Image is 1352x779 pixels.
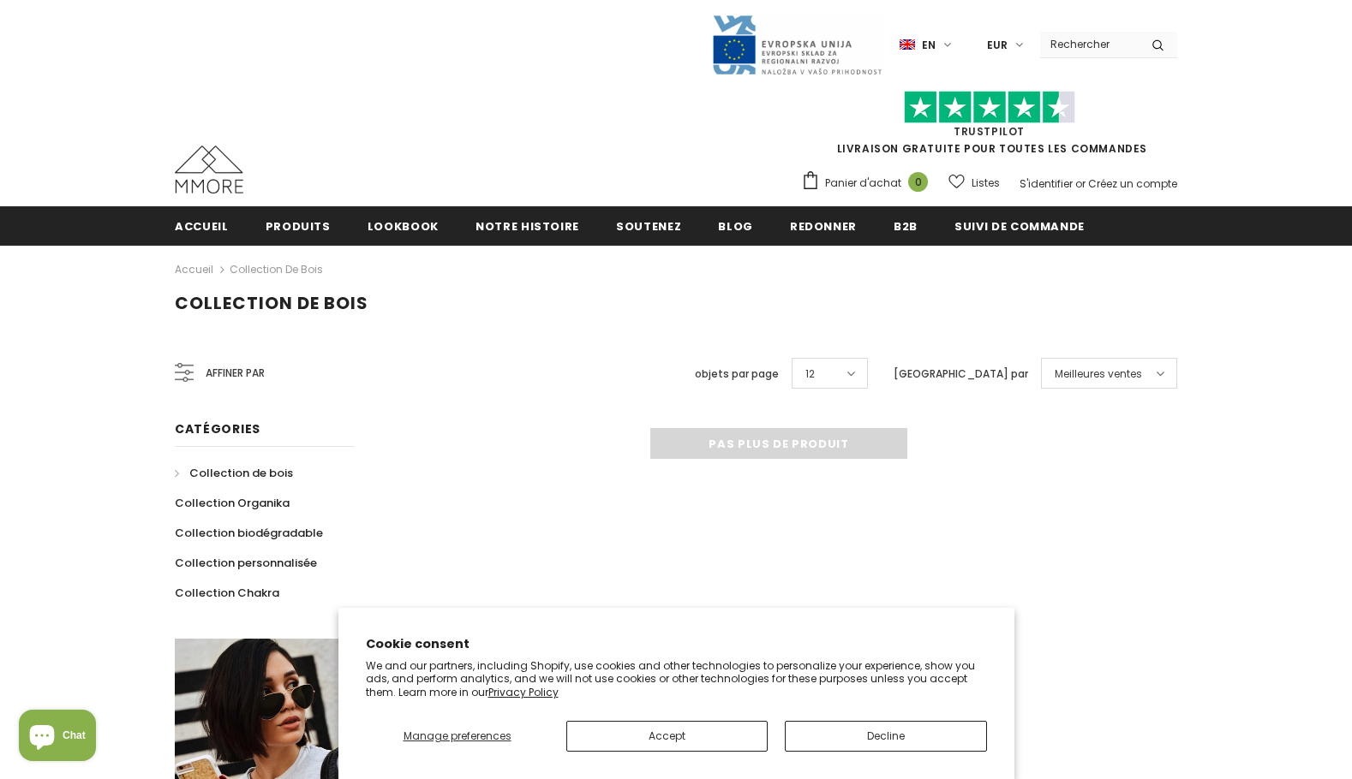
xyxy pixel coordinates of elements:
[175,206,229,245] a: Accueil
[972,175,1000,192] span: Listes
[954,124,1025,139] a: TrustPilot
[987,37,1008,54] span: EUR
[894,218,918,235] span: B2B
[695,366,779,383] label: objets par page
[488,685,559,699] a: Privacy Policy
[711,37,882,51] a: Javni Razpis
[922,37,936,54] span: en
[366,659,987,699] p: We and our partners, including Shopify, use cookies and other technologies to personalize your ex...
[175,578,279,608] a: Collection Chakra
[894,206,918,245] a: B2B
[1075,176,1086,191] span: or
[948,168,1000,198] a: Listes
[1020,176,1073,191] a: S'identifier
[175,488,290,518] a: Collection Organika
[175,458,293,488] a: Collection de bois
[368,206,439,245] a: Lookbook
[175,420,260,437] span: Catégories
[801,98,1177,156] span: LIVRAISON GRATUITE POUR TOUTES LES COMMANDES
[175,548,317,578] a: Collection personnalisée
[616,206,681,245] a: soutenez
[904,91,1075,124] img: Faites confiance aux étoiles pilotes
[790,206,857,245] a: Redonner
[476,206,579,245] a: Notre histoire
[805,366,815,383] span: 12
[14,710,101,765] inbox-online-store-chat: Shopify online store chat
[175,291,368,315] span: Collection de bois
[785,721,986,752] button: Decline
[954,206,1085,245] a: Suivi de commande
[1040,32,1139,56] input: Search Site
[908,172,928,192] span: 0
[266,218,331,235] span: Produits
[175,218,229,235] span: Accueil
[175,555,317,571] span: Collection personnalisée
[366,721,549,752] button: Manage preferences
[189,465,293,481] span: Collection de bois
[175,585,279,601] span: Collection Chakra
[566,721,768,752] button: Accept
[801,170,936,196] a: Panier d'achat 0
[175,495,290,511] span: Collection Organika
[175,146,243,193] img: Cas MMORE
[616,218,681,235] span: soutenez
[894,366,1028,383] label: [GEOGRAPHIC_DATA] par
[366,635,987,653] h2: Cookie consent
[825,175,901,192] span: Panier d'achat
[368,218,439,235] span: Lookbook
[266,206,331,245] a: Produits
[206,364,265,383] span: Affiner par
[476,218,579,235] span: Notre histoire
[175,259,213,280] a: Accueil
[175,518,323,548] a: Collection biodégradable
[230,262,323,277] a: Collection de bois
[404,728,511,743] span: Manage preferences
[175,525,323,541] span: Collection biodégradable
[900,38,915,52] img: i-lang-1.png
[718,206,753,245] a: Blog
[954,218,1085,235] span: Suivi de commande
[718,218,753,235] span: Blog
[790,218,857,235] span: Redonner
[711,14,882,76] img: Javni Razpis
[1088,176,1177,191] a: Créez un compte
[1055,366,1142,383] span: Meilleures ventes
